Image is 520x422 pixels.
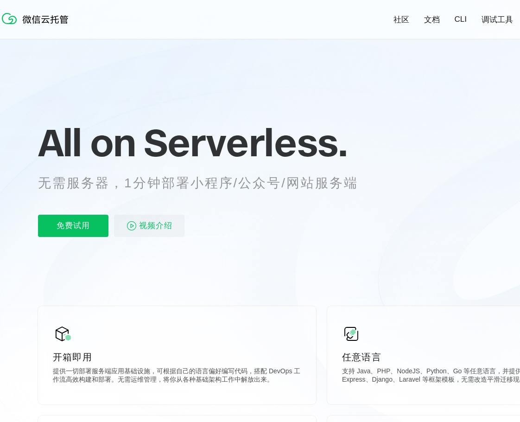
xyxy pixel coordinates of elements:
[53,367,301,386] p: 提供一切部署服务端应用基础设施，可根据自己的语言偏好编写代码，搭配 DevOps 工作流高效构建和部署。无需运维管理，将你从各种基础架构工作中解放出来。
[455,15,467,24] a: CLI
[38,215,108,237] p: 免费试用
[126,220,137,231] img: video_play.svg
[144,119,347,166] span: Serverless.
[482,14,513,25] a: 调试工具
[139,215,172,237] span: 视频介绍
[38,174,375,192] p: 无需服务器，1分钟部署小程序/公众号/网站服务端
[38,119,135,166] span: All on
[393,14,409,25] a: 社区
[424,14,440,25] a: 文档
[53,351,301,364] p: 开箱即用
